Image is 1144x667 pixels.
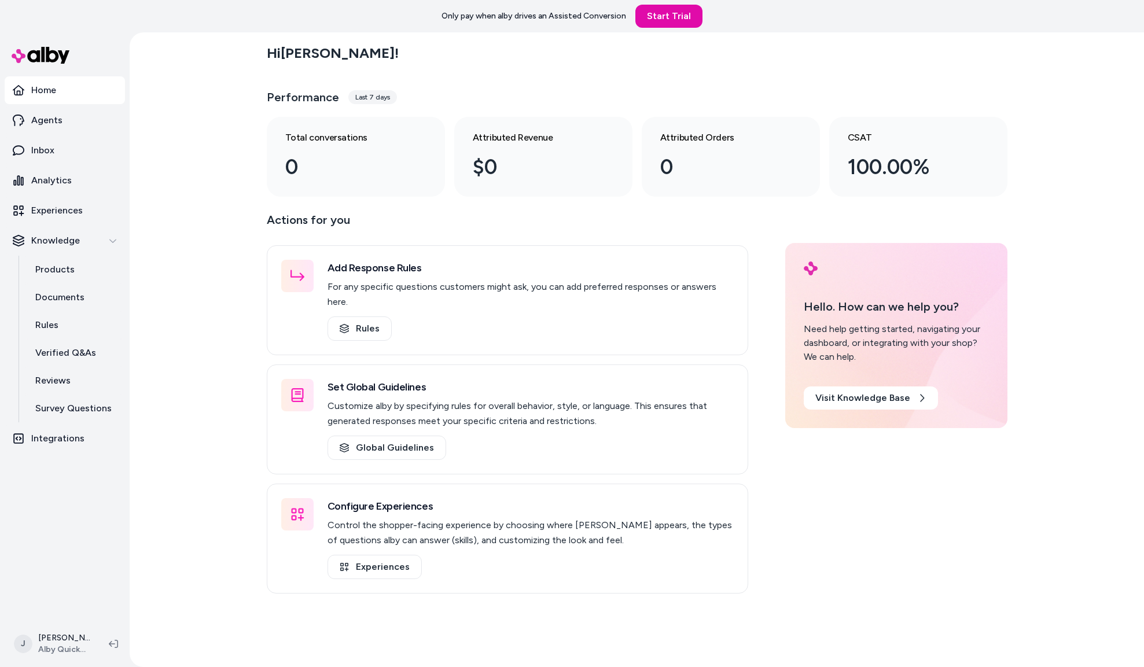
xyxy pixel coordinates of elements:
[38,632,90,644] p: [PERSON_NAME]
[31,234,80,248] p: Knowledge
[31,83,56,97] p: Home
[635,5,702,28] a: Start Trial
[24,395,125,422] a: Survey Questions
[328,279,734,309] p: For any specific questions customers might ask, you can add preferred responses or answers here.
[328,379,734,395] h3: Set Global Guidelines
[35,374,71,388] p: Reviews
[35,318,58,332] p: Rules
[804,386,938,410] a: Visit Knowledge Base
[348,90,397,104] div: Last 7 days
[5,227,125,255] button: Knowledge
[473,131,595,145] h3: Attributed Revenue
[267,89,339,105] h3: Performance
[660,152,783,183] div: 0
[35,346,96,360] p: Verified Q&As
[804,322,989,364] div: Need help getting started, navigating your dashboard, or integrating with your shop? We can help.
[328,498,734,514] h3: Configure Experiences
[267,117,445,197] a: Total conversations 0
[5,76,125,104] a: Home
[31,174,72,187] p: Analytics
[5,167,125,194] a: Analytics
[442,10,626,22] p: Only pay when alby drives an Assisted Conversion
[328,260,734,276] h3: Add Response Rules
[7,625,100,662] button: J[PERSON_NAME]Alby QuickStart Store
[5,106,125,134] a: Agents
[5,425,125,452] a: Integrations
[24,367,125,395] a: Reviews
[24,283,125,311] a: Documents
[829,117,1007,197] a: CSAT 100.00%
[12,47,69,64] img: alby Logo
[804,261,818,275] img: alby Logo
[31,143,54,157] p: Inbox
[848,152,970,183] div: 100.00%
[24,311,125,339] a: Rules
[804,298,989,315] p: Hello. How can we help you?
[285,152,408,183] div: 0
[35,401,112,415] p: Survey Questions
[31,432,84,445] p: Integrations
[660,131,783,145] h3: Attributed Orders
[328,399,734,429] p: Customize alby by specifying rules for overall behavior, style, or language. This ensures that ge...
[454,117,632,197] a: Attributed Revenue $0
[267,45,399,62] h2: Hi [PERSON_NAME] !
[642,117,820,197] a: Attributed Orders 0
[31,113,62,127] p: Agents
[14,635,32,653] span: J
[24,339,125,367] a: Verified Q&As
[328,436,446,460] a: Global Guidelines
[285,131,408,145] h3: Total conversations
[38,644,90,655] span: Alby QuickStart Store
[5,197,125,224] a: Experiences
[31,204,83,218] p: Experiences
[5,137,125,164] a: Inbox
[24,256,125,283] a: Products
[35,290,84,304] p: Documents
[328,555,422,579] a: Experiences
[267,211,748,238] p: Actions for you
[473,152,595,183] div: $0
[328,316,392,341] a: Rules
[328,518,734,548] p: Control the shopper-facing experience by choosing where [PERSON_NAME] appears, the types of quest...
[848,131,970,145] h3: CSAT
[35,263,75,277] p: Products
